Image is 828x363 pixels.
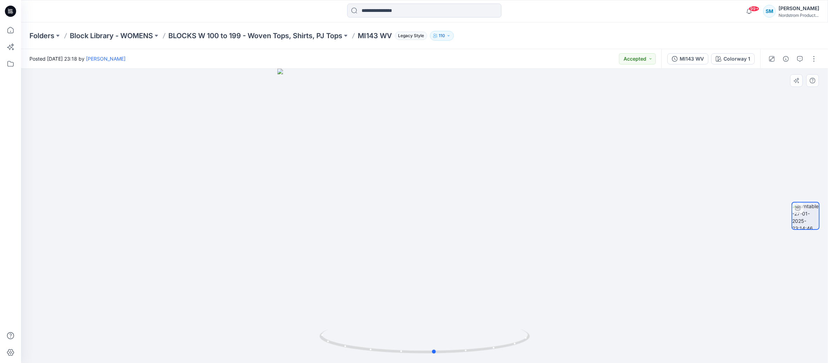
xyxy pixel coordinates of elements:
[763,5,776,18] div: SM
[779,13,819,18] div: Nordstrom Product...
[358,31,392,41] p: MI143 WV
[70,31,153,41] a: Block Library - WOMENS
[29,31,54,41] a: Folders
[395,32,427,40] span: Legacy Style
[780,53,792,64] button: Details
[667,53,708,64] button: MI143 WV
[711,53,755,64] button: Colorway 1
[86,56,126,62] a: [PERSON_NAME]
[392,31,427,41] button: Legacy Style
[29,55,126,62] span: Posted [DATE] 23:18 by
[723,55,750,63] div: Colorway 1
[439,32,445,40] p: 110
[430,31,454,41] button: 110
[779,4,819,13] div: [PERSON_NAME]
[168,31,342,41] a: BLOCKS W 100 to 199 - Woven Tops, Shirts, PJ Tops
[680,55,704,63] div: MI143 WV
[749,6,759,12] span: 99+
[792,203,819,229] img: turntable-27-01-2025-23:14:46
